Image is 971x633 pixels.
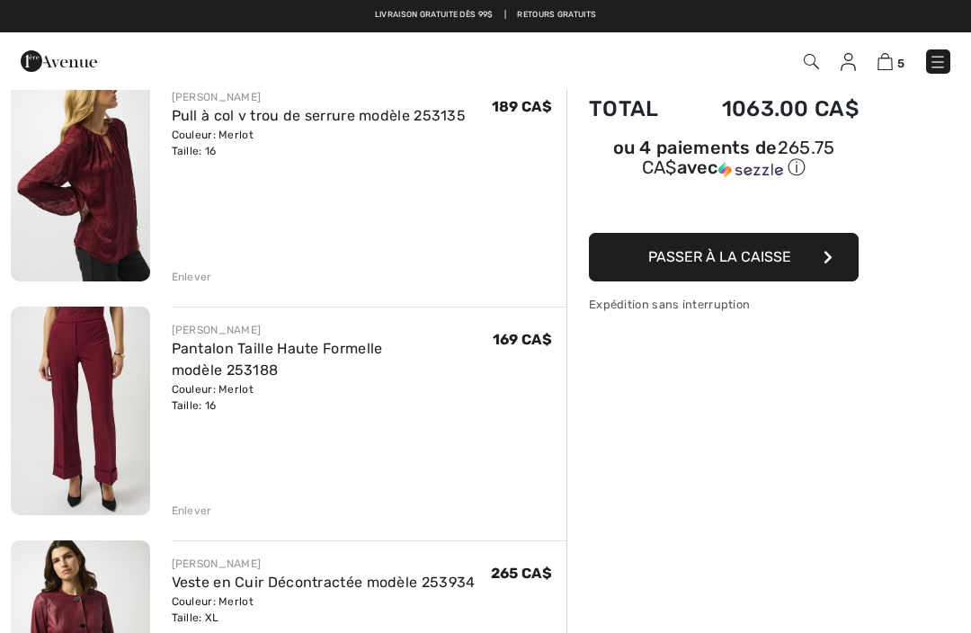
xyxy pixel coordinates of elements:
span: 189 CA$ [492,98,552,115]
td: Total [589,78,680,139]
a: Veste en Cuir Décontractée modèle 253934 [172,574,476,591]
img: Panier d'achat [877,53,893,70]
a: Retours gratuits [517,9,596,22]
img: Sezzle [718,162,783,178]
span: Passer à la caisse [648,248,791,265]
div: Enlever [172,503,212,519]
iframe: PayPal-paypal [589,186,859,227]
div: Couleur: Merlot Taille: 16 [172,381,493,414]
a: 1ère Avenue [21,51,97,68]
img: Pull à col v trou de serrure modèle 253135 [11,74,150,281]
img: 1ère Avenue [21,43,97,79]
div: Couleur: Merlot Taille: 16 [172,127,467,159]
div: [PERSON_NAME] [172,322,493,338]
span: 169 CA$ [493,331,552,348]
span: | [504,9,506,22]
a: Livraison gratuite dès 99$ [375,9,494,22]
a: Pull à col v trou de serrure modèle 253135 [172,107,467,124]
div: ou 4 paiements de265.75 CA$avecSezzle Cliquez pour en savoir plus sur Sezzle [589,139,859,186]
div: [PERSON_NAME] [172,556,476,572]
div: Couleur: Merlot Taille: XL [172,593,476,626]
td: 1063.00 CA$ [680,78,859,139]
div: ou 4 paiements de avec [589,139,859,180]
img: Mes infos [841,53,856,71]
div: Expédition sans interruption [589,296,859,313]
a: 5 [877,50,904,72]
img: Menu [929,53,947,71]
span: 5 [897,57,904,70]
button: Passer à la caisse [589,233,859,281]
img: Recherche [804,54,819,69]
span: 265.75 CA$ [642,137,835,178]
img: Pantalon Taille Haute Formelle modèle 253188 [11,307,150,514]
div: [PERSON_NAME] [172,89,467,105]
span: 265 CA$ [491,565,552,582]
a: Pantalon Taille Haute Formelle modèle 253188 [172,340,383,379]
div: Enlever [172,269,212,285]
